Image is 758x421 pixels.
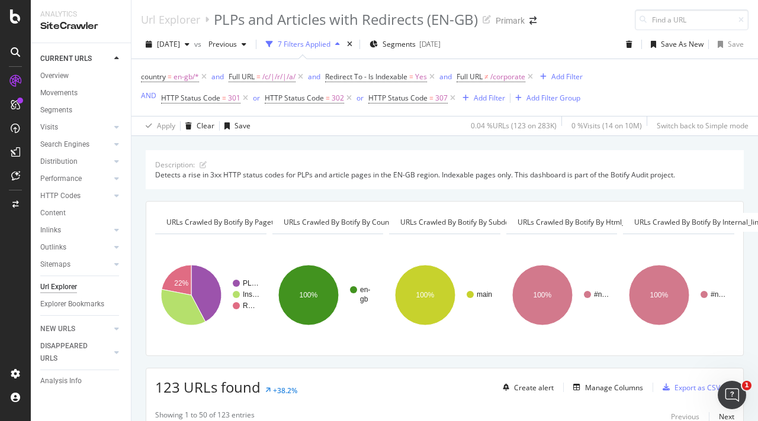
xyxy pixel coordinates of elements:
a: CURRENT URLS [40,53,111,65]
div: Outlinks [40,241,66,254]
button: Create alert [498,378,554,397]
button: or [253,92,260,103]
h4: URLs Crawled By Botify By country [281,213,416,232]
a: Performance [40,173,111,185]
span: 123 URLs found [155,377,261,397]
button: or [356,92,364,103]
span: 302 [332,90,344,106]
div: Detects a rise in 3xx HTTP status codes for PLPs and article pages in the EN-GB region. Indexable... [155,170,734,180]
div: Sitemaps [40,258,70,271]
a: Segments [40,104,123,116]
div: and [211,72,224,82]
div: 0 % Visits ( 14 on 10M ) [571,121,642,131]
div: Add Filter [474,93,505,103]
div: DISAPPEARED URLS [40,340,100,365]
div: Movements [40,87,78,99]
span: ≠ [484,72,489,82]
div: Inlinks [40,224,61,237]
span: Full URL [457,72,483,82]
div: Description: [155,160,195,170]
div: Url Explorer [40,281,77,293]
h4: URLs Crawled By Botify By subdomains [398,213,547,232]
button: [DATE] [141,35,194,54]
button: Clear [181,116,214,135]
div: Performance [40,173,82,185]
button: Export as CSV [658,378,720,397]
iframe: Intercom live chat [718,381,746,409]
a: Distribution [40,156,111,168]
div: Switch back to Simple mode [657,121,749,131]
span: 1 [742,381,751,390]
div: 0.04 % URLs ( 123 on 283K ) [471,121,557,131]
div: PLPs and Articles with Redirects (EN-GB) [214,9,478,30]
svg: A chart. [506,244,616,346]
div: NEW URLS [40,323,75,335]
div: +38.2% [273,386,297,396]
span: HTTP Status Code [368,93,428,103]
div: A chart. [155,244,265,346]
text: #n… [594,290,609,299]
svg: A chart. [272,244,382,346]
text: #n… [711,290,725,299]
text: Ins… [243,290,259,299]
span: URLs Crawled By Botify By subdomains [400,217,529,227]
a: Outlinks [40,241,111,254]
span: Previous [204,39,237,49]
a: Sitemaps [40,258,111,271]
text: R… [243,302,255,310]
text: 100% [650,291,669,299]
button: Manage Columns [568,380,643,394]
span: /corporate [490,69,525,85]
div: AND [141,90,156,101]
a: Inlinks [40,224,111,237]
div: 7 Filters Applied [278,39,330,49]
span: Yes [415,69,427,85]
div: SiteCrawler [40,20,121,33]
a: DISAPPEARED URLS [40,340,111,365]
div: or [253,93,260,103]
a: HTTP Codes [40,190,111,202]
svg: A chart. [389,244,499,346]
a: Url Explorer [40,281,123,293]
text: 100% [299,291,317,299]
div: Analytics [40,9,121,20]
button: Add Filter [458,91,505,105]
div: arrow-right-arrow-left [529,17,537,25]
div: Clear [197,121,214,131]
span: URLs Crawled By Botify By pagetype [166,217,285,227]
span: = [256,72,261,82]
text: gb [360,295,368,303]
span: URLs Crawled By Botify By html_sitemap [518,217,651,227]
div: Save As New [661,39,704,49]
button: Save [220,116,250,135]
div: Analysis Info [40,375,82,387]
div: A chart. [623,244,733,346]
span: = [168,72,172,82]
div: [DATE] [419,39,441,49]
div: Add Filter [551,72,583,82]
span: country [141,72,166,82]
span: 301 [228,90,240,106]
a: Explorer Bookmarks [40,298,123,310]
a: Content [40,207,123,219]
a: Visits [40,121,111,134]
div: Distribution [40,156,78,168]
span: = [429,93,433,103]
div: CURRENT URLS [40,53,92,65]
div: times [345,38,355,50]
div: and [439,72,452,82]
button: and [439,71,452,82]
button: and [211,71,224,82]
div: Segments [40,104,72,116]
text: 100% [533,291,551,299]
div: Apply [157,121,175,131]
span: Full URL [229,72,255,82]
h4: URLs Crawled By Botify By html_sitemap [515,213,669,232]
a: Movements [40,87,123,99]
div: Visits [40,121,58,134]
text: main [477,290,492,299]
span: en-gb/* [174,69,199,85]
